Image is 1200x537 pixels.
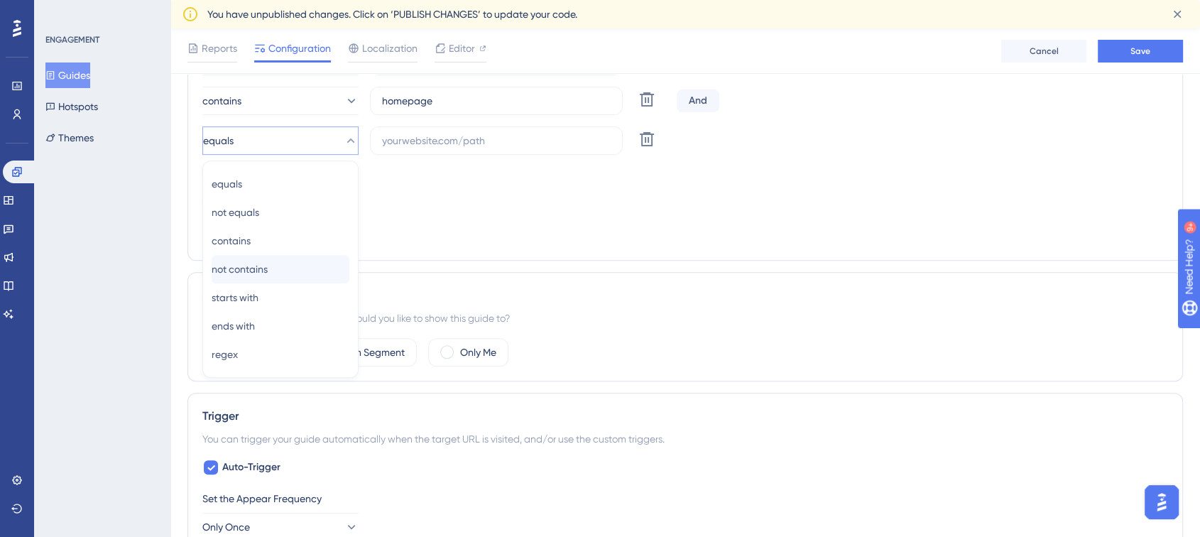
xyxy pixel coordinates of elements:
button: not contains [212,255,349,283]
button: starts with [212,283,349,312]
span: Configuration [268,40,331,57]
button: equals [212,170,349,198]
span: You have unpublished changes. Click on ‘PUBLISH CHANGES’ to update your code. [207,6,577,23]
button: Themes [45,125,94,151]
div: 9+ [97,7,105,18]
span: equals [203,132,234,149]
div: You can trigger your guide automatically when the target URL is visited, and/or use the custom tr... [202,430,1168,447]
span: Auto-Trigger [222,459,280,476]
input: yourwebsite.com/path [382,133,611,148]
span: not contains [212,261,268,278]
div: Targeting Condition [202,166,1168,183]
button: ends with [212,312,349,340]
div: Trigger [202,408,1168,425]
span: Localization [362,40,418,57]
span: equals [212,175,242,192]
div: Audience Segmentation [202,287,1168,304]
span: Need Help? [33,4,89,21]
button: not equals [212,198,349,227]
span: starts with [212,289,258,306]
span: regex [212,346,238,363]
button: Save [1098,40,1183,63]
label: Only Me [460,344,496,361]
div: And [677,89,719,112]
span: Only Once [202,519,250,536]
label: Custom Segment [327,344,405,361]
span: Reports [202,40,237,57]
span: contains [202,92,241,109]
span: ends with [212,318,255,335]
iframe: UserGuiding AI Assistant Launcher [1140,481,1183,524]
div: ENGAGEMENT [45,34,99,45]
button: equals [202,126,359,155]
div: Set the Appear Frequency [202,490,1168,507]
span: Save [1130,45,1150,57]
span: Editor [449,40,475,57]
button: regex [212,340,349,369]
span: Cancel [1030,45,1059,57]
span: not equals [212,204,259,221]
button: Guides [45,63,90,88]
button: Cancel [1001,40,1086,63]
div: Which segment of the audience would you like to show this guide to? [202,310,1168,327]
button: Hotspots [45,94,98,119]
input: yourwebsite.com/path [382,93,611,109]
button: contains [202,87,359,115]
button: contains [212,227,349,255]
span: contains [212,232,251,249]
